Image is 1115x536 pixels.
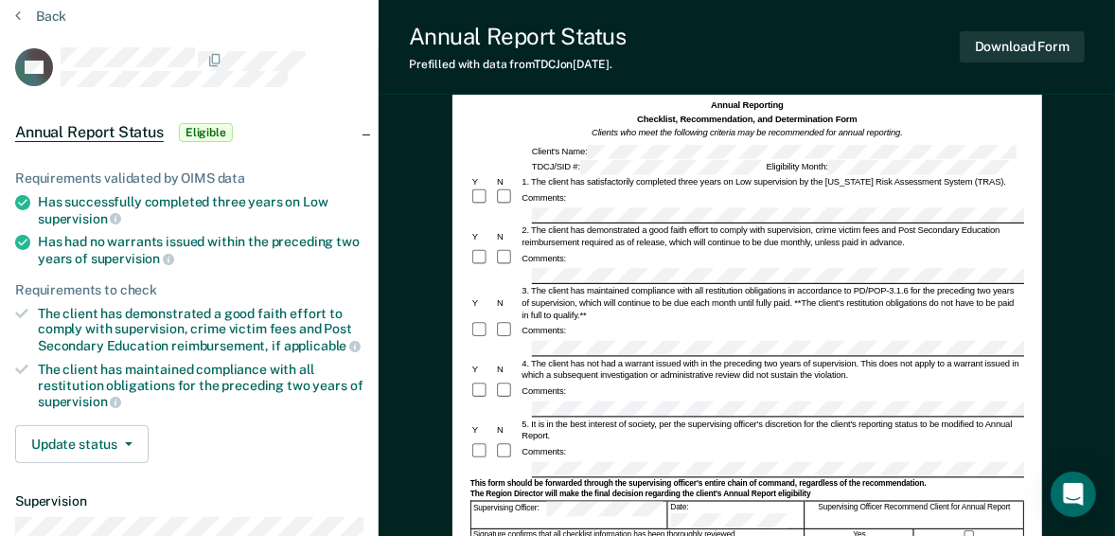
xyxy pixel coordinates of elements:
div: 2. The client has demonstrated a good faith effort to comply with supervision, crime victim fees ... [520,224,1024,248]
div: Open Intercom Messenger [1051,472,1096,517]
div: Comments: [520,253,568,265]
div: Eligibility Month: [764,160,1012,174]
div: Comments: [520,192,568,205]
div: N [495,175,520,188]
div: Has successfully completed three years on Low [38,194,363,226]
div: This form should be forwarded through the supervising officer's entire chain of command, regardle... [470,478,1024,489]
div: Date: [668,502,805,528]
div: 5. It is in the best interest of society, per the supervising officer's discretion for the client... [520,418,1024,441]
div: N [495,230,520,242]
div: Y [470,364,495,376]
div: N [495,296,520,309]
button: Back [15,8,66,25]
strong: Checklist, Recommendation, and Determination Form [637,114,858,123]
div: Prefilled with data from TDCJ on [DATE] . [409,58,626,71]
span: Eligible [179,123,233,142]
div: 3. The client has maintained compliance with all restitution obligations in accordance to PD/POP-... [520,285,1024,321]
div: Annual Report Status [409,23,626,50]
span: supervision [38,211,121,226]
div: Y [470,424,495,437]
div: The client has demonstrated a good faith effort to comply with supervision, crime victim fees and... [38,306,363,354]
div: Requirements validated by OIMS data [15,170,363,187]
div: N [495,364,520,376]
div: Client's Name: [530,145,1018,159]
div: Comments: [520,446,568,458]
div: Supervising Officer Recommend Client for Annual Report [805,502,1024,528]
dt: Supervision [15,493,363,509]
em: Clients who meet the following criteria may be recommended for annual reporting. [592,127,903,136]
span: Annual Report Status [15,123,164,142]
div: Supervising Officer: [471,502,667,528]
div: Comments: [520,325,568,337]
span: supervision [38,394,121,409]
button: Download Form [960,31,1085,63]
span: supervision [91,251,174,266]
div: 4. The client has not had a warrant issued with in the preceding two years of supervision. This d... [520,357,1024,381]
strong: Annual Reporting [711,100,783,110]
div: TDCJ/SID #: [530,160,765,174]
div: N [495,424,520,437]
div: The Region Director will make the final decision regarding the client's Annual Report eligibility [470,490,1024,500]
button: Update status [15,425,149,463]
div: Y [470,175,495,188]
span: applicable [284,338,361,353]
div: Has had no warrants issued within the preceding two years of [38,234,363,266]
div: 1. The client has satisfactorily completed three years on Low supervision by the [US_STATE] Risk ... [520,175,1024,188]
div: Requirements to check [15,282,363,298]
div: The client has maintained compliance with all restitution obligations for the preceding two years of [38,362,363,410]
div: Comments: [520,385,568,398]
div: Y [470,230,495,242]
div: Y [470,296,495,309]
